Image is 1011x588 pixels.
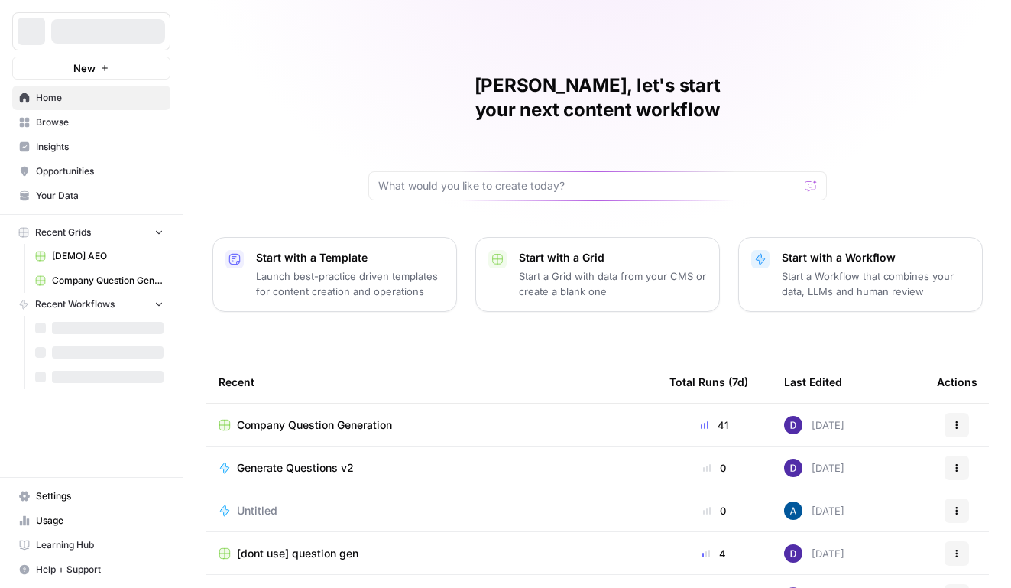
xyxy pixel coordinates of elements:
[52,274,164,288] span: Company Question Generation
[784,416,844,434] div: [DATE]
[519,268,707,299] p: Start a Grid with data from your CMS or create a blank one
[36,514,164,528] span: Usage
[12,221,170,244] button: Recent Grids
[12,508,170,533] a: Usage
[784,544,802,563] img: 6clbhjv5t98vtpq4yyt91utag0vy
[12,86,170,110] a: Home
[36,115,164,129] span: Browse
[219,503,645,518] a: Untitled
[368,73,827,122] h1: [PERSON_NAME], let's start your next content workflow
[36,189,164,203] span: Your Data
[782,250,970,265] p: Start with a Workflow
[237,503,277,518] span: Untitled
[219,417,645,433] a: Company Question Generation
[36,164,164,178] span: Opportunities
[475,237,720,312] button: Start with a GridStart a Grid with data from your CMS or create a blank one
[256,250,444,265] p: Start with a Template
[784,502,802,520] img: he81ibor8lsei4p3qvg4ugbvimgp
[12,293,170,316] button: Recent Workflows
[219,361,645,403] div: Recent
[378,178,799,193] input: What would you like to create today?
[52,249,164,263] span: [DEMO] AEO
[784,416,802,434] img: 6clbhjv5t98vtpq4yyt91utag0vy
[669,546,760,561] div: 4
[219,546,645,561] a: [dont use] question gen
[36,563,164,577] span: Help + Support
[237,460,354,476] span: Generate Questions v2
[28,244,170,268] a: [DEMO] AEO
[212,237,457,312] button: Start with a TemplateLaunch best-practice driven templates for content creation and operations
[12,159,170,184] a: Opportunities
[669,460,760,476] div: 0
[219,460,645,476] a: Generate Questions v2
[669,361,748,403] div: Total Runs (7d)
[784,459,844,477] div: [DATE]
[12,533,170,557] a: Learning Hub
[73,60,96,76] span: New
[28,268,170,293] a: Company Question Generation
[12,484,170,508] a: Settings
[784,544,844,563] div: [DATE]
[237,546,358,561] span: [dont use] question gen
[36,489,164,503] span: Settings
[784,459,802,477] img: 6clbhjv5t98vtpq4yyt91utag0vy
[36,91,164,105] span: Home
[519,250,707,265] p: Start with a Grid
[256,268,444,299] p: Launch best-practice driven templates for content creation and operations
[237,417,392,433] span: Company Question Generation
[12,57,170,80] button: New
[36,140,164,154] span: Insights
[12,184,170,208] a: Your Data
[738,237,983,312] button: Start with a WorkflowStart a Workflow that combines your data, LLMs and human review
[782,268,970,299] p: Start a Workflow that combines your data, LLMs and human review
[669,503,760,518] div: 0
[12,557,170,582] button: Help + Support
[35,297,115,311] span: Recent Workflows
[937,361,977,403] div: Actions
[36,538,164,552] span: Learning Hub
[784,361,842,403] div: Last Edited
[12,135,170,159] a: Insights
[784,502,844,520] div: [DATE]
[669,417,760,433] div: 41
[35,226,91,239] span: Recent Grids
[12,110,170,135] a: Browse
